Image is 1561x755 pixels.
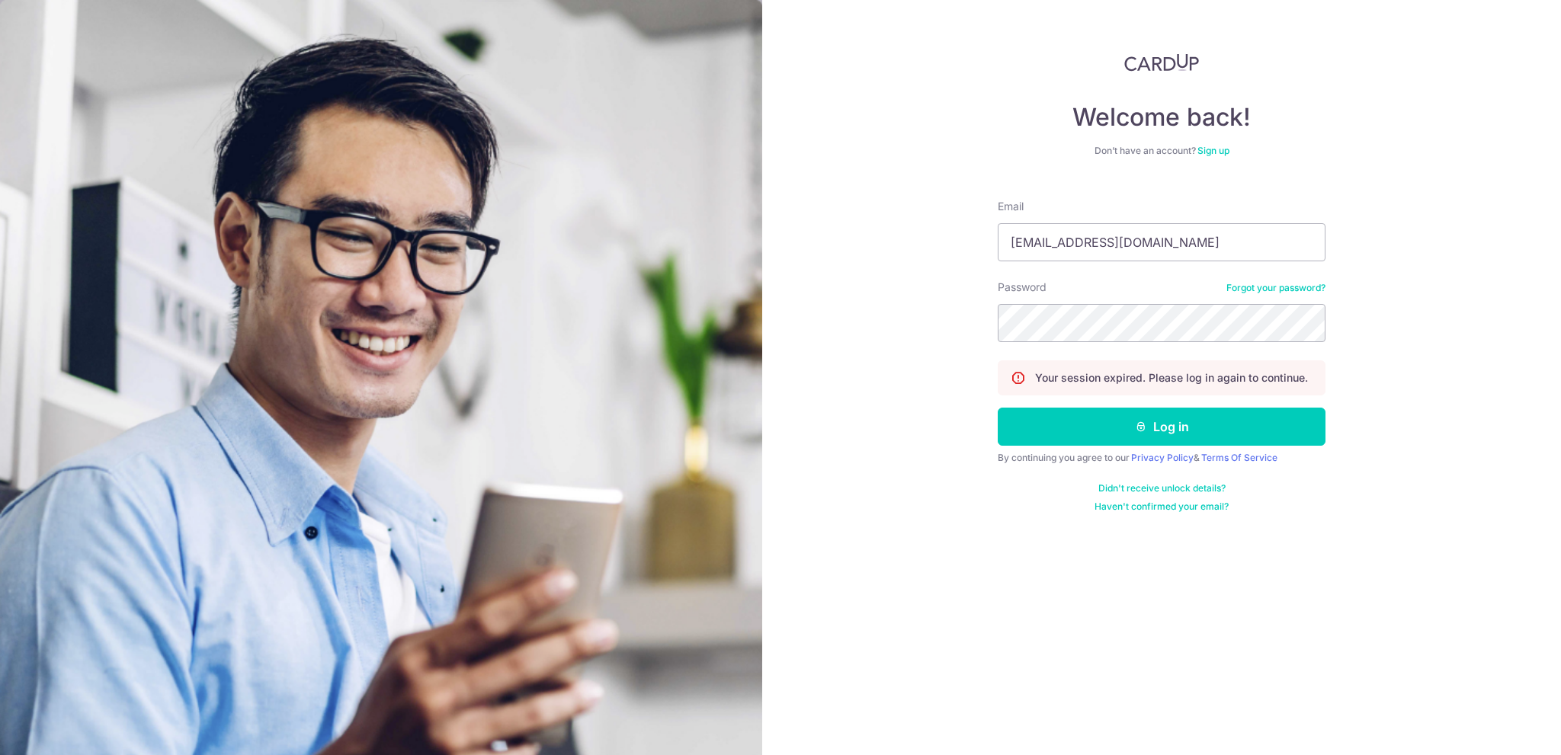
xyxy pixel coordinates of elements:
[1226,282,1325,294] a: Forgot your password?
[998,280,1047,295] label: Password
[1035,370,1308,385] p: Your session expired. Please log in again to continue.
[998,145,1325,157] div: Don’t have an account?
[1124,53,1199,72] img: CardUp Logo
[1131,452,1194,463] a: Privacy Policy
[1197,145,1229,156] a: Sign up
[998,223,1325,261] input: Enter your Email
[998,452,1325,464] div: By continuing you agree to our &
[998,408,1325,446] button: Log in
[1095,501,1229,513] a: Haven't confirmed your email?
[998,102,1325,133] h4: Welcome back!
[1098,482,1226,494] a: Didn't receive unlock details?
[1201,452,1277,463] a: Terms Of Service
[998,199,1024,214] label: Email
